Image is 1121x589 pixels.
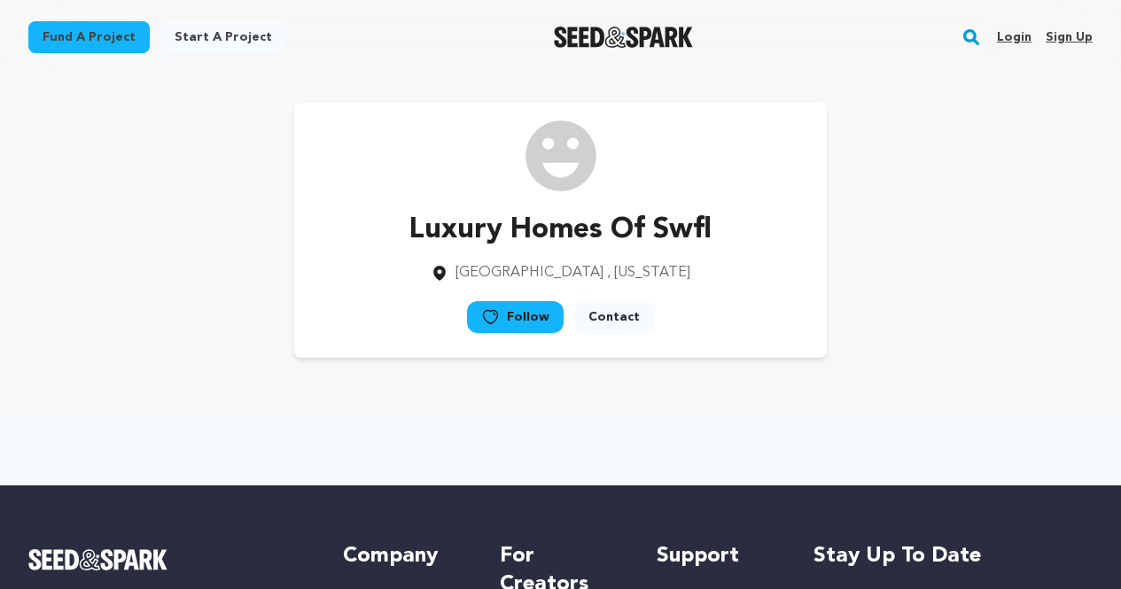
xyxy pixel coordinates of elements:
h5: Stay up to date [814,542,1093,570]
a: Seed&Spark Homepage [28,549,307,570]
a: Start a project [160,21,286,53]
a: Contact [574,301,654,333]
img: /img/default-images/user/medium/user.png image [525,120,596,191]
a: Fund a project [28,21,150,53]
a: Login [997,23,1031,51]
h5: Support [657,542,778,570]
h5: Company [343,542,464,570]
a: Seed&Spark Homepage [554,27,693,48]
img: Seed&Spark Logo Dark Mode [554,27,693,48]
a: Sign up [1046,23,1093,51]
p: Luxury Homes Of Swfl [409,209,712,252]
img: Seed&Spark Logo [28,549,167,570]
span: [GEOGRAPHIC_DATA] [455,266,603,280]
a: Follow [467,301,564,333]
span: , [US_STATE] [607,266,690,280]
